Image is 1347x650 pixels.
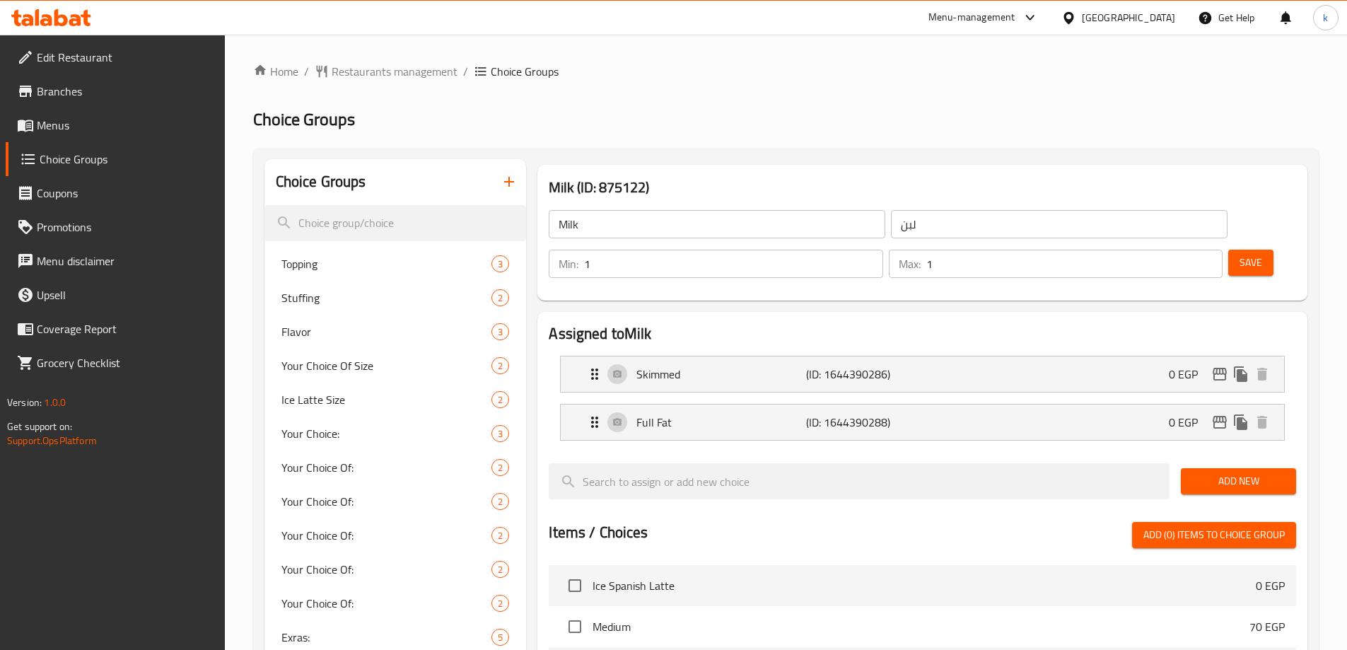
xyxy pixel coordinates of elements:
button: Add (0) items to choice group [1132,522,1296,548]
a: Menus [6,108,225,142]
p: 0 EGP [1169,366,1209,383]
div: Choices [491,425,509,442]
div: Choices [491,459,509,476]
div: Choices [491,629,509,646]
span: 2 [492,495,508,509]
p: (ID: 1644390288) [806,414,919,431]
button: edit [1209,364,1230,385]
span: Grocery Checklist [37,354,214,371]
span: 2 [492,393,508,407]
p: Max: [899,255,921,272]
span: Select choice [560,571,590,600]
a: Home [253,63,298,80]
div: Your Choice Of:2 [264,451,527,484]
p: 0 EGP [1169,414,1209,431]
span: Upsell [37,286,214,303]
span: Ice Latte Size [281,391,492,408]
span: Choice Groups [40,151,214,168]
p: 0 EGP [1256,577,1285,594]
a: Branches [6,74,225,108]
span: Save [1240,254,1262,272]
h2: Choice Groups [276,171,366,192]
div: Choices [491,527,509,544]
div: Choices [491,595,509,612]
div: Choices [491,357,509,374]
div: Your Choice Of:2 [264,484,527,518]
span: 5 [492,631,508,644]
span: Restaurants management [332,63,457,80]
div: Your Choice Of Size2 [264,349,527,383]
span: Topping [281,255,492,272]
span: Your Choice Of: [281,595,492,612]
a: Promotions [6,210,225,244]
span: 2 [492,359,508,373]
button: Save [1228,250,1273,276]
span: 1.0.0 [44,393,66,412]
span: Add New [1192,472,1285,490]
span: Branches [37,83,214,100]
div: Choices [491,493,509,510]
span: Promotions [37,219,214,236]
span: Choice Groups [253,103,355,135]
span: Your Choice Of: [281,527,492,544]
span: Coverage Report [37,320,214,337]
button: edit [1209,412,1230,433]
a: Coverage Report [6,312,225,346]
div: Ice Latte Size2 [264,383,527,417]
p: (ID: 1644390286) [806,366,919,383]
a: Menu disclaimer [6,244,225,278]
input: search [549,463,1170,499]
div: Your Choice Of:2 [264,552,527,586]
div: [GEOGRAPHIC_DATA] [1082,10,1175,25]
span: Your Choice: [281,425,492,442]
span: Stuffing [281,289,492,306]
div: Expand [561,405,1284,440]
span: Your Choice Of: [281,561,492,578]
a: Grocery Checklist [6,346,225,380]
span: 3 [492,325,508,339]
li: Expand [549,350,1296,398]
p: Skimmed [636,366,805,383]
a: Choice Groups [6,142,225,176]
span: Flavor [281,323,492,340]
span: Add (0) items to choice group [1143,526,1285,544]
div: Stuffing2 [264,281,527,315]
span: Ice Spanish Latte [593,577,1256,594]
div: Your Choice Of:2 [264,586,527,620]
span: Choice Groups [491,63,559,80]
button: delete [1252,412,1273,433]
a: Support.OpsPlatform [7,431,97,450]
span: Your Choice Of: [281,459,492,476]
nav: breadcrumb [253,63,1319,80]
div: Choices [491,391,509,408]
span: Your Choice Of: [281,493,492,510]
span: k [1323,10,1328,25]
h2: Assigned to Milk [549,323,1296,344]
span: 3 [492,257,508,271]
span: Exras: [281,629,492,646]
span: Get support on: [7,417,72,436]
div: Choices [491,561,509,578]
span: Coupons [37,185,214,202]
span: Select choice [560,612,590,642]
span: 3 [492,427,508,441]
span: 2 [492,529,508,542]
div: Expand [561,356,1284,392]
span: 2 [492,461,508,475]
span: Version: [7,393,42,412]
div: Choices [491,289,509,306]
div: Flavor3 [264,315,527,349]
li: Expand [549,398,1296,446]
a: Edit Restaurant [6,40,225,74]
button: delete [1252,364,1273,385]
button: duplicate [1230,412,1252,433]
div: Menu-management [928,9,1015,26]
button: Add New [1181,468,1296,494]
span: Your Choice Of Size [281,357,492,374]
p: 70 EGP [1249,618,1285,635]
span: Menus [37,117,214,134]
input: search [264,205,527,241]
span: Medium [593,618,1249,635]
li: / [463,63,468,80]
li: / [304,63,309,80]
